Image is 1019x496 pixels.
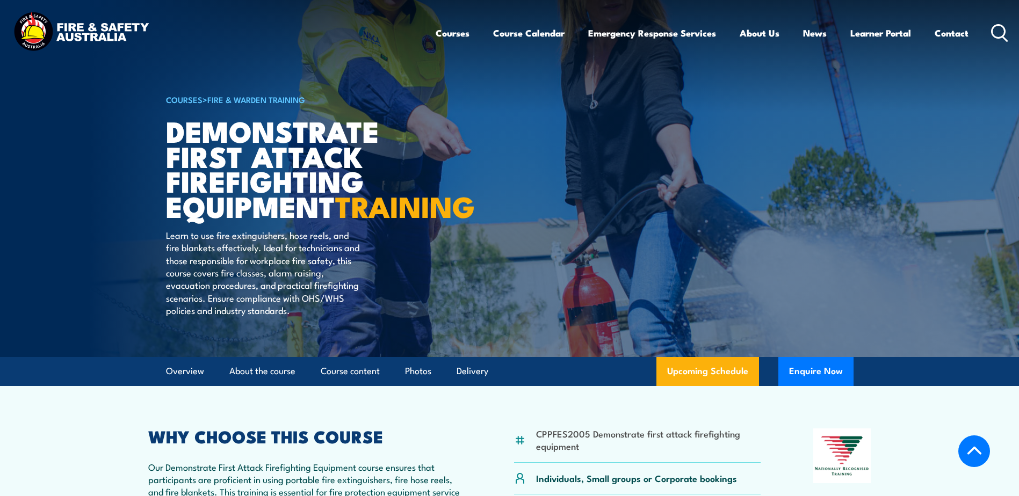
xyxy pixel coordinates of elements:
[166,93,431,106] h6: >
[335,183,475,228] strong: TRAINING
[536,427,761,453] li: CPPFES2005 Demonstrate first attack firefighting equipment
[813,428,871,483] img: Nationally Recognised Training logo.
[166,118,431,218] h1: Demonstrate First Attack Firefighting Equipment
[778,357,854,386] button: Enquire Now
[536,472,737,484] p: Individuals, Small groups or Corporate bookings
[656,357,759,386] a: Upcoming Schedule
[166,357,204,385] a: Overview
[166,229,362,317] p: Learn to use fire extinguishers, hose reels, and fire blankets effectively. Ideal for technicians...
[229,357,295,385] a: About the course
[740,19,779,47] a: About Us
[588,19,716,47] a: Emergency Response Services
[457,357,488,385] a: Delivery
[935,19,969,47] a: Contact
[850,19,911,47] a: Learner Portal
[436,19,469,47] a: Courses
[803,19,827,47] a: News
[405,357,431,385] a: Photos
[321,357,380,385] a: Course content
[493,19,565,47] a: Course Calendar
[207,93,305,105] a: Fire & Warden Training
[166,93,203,105] a: COURSES
[148,428,462,443] h2: WHY CHOOSE THIS COURSE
